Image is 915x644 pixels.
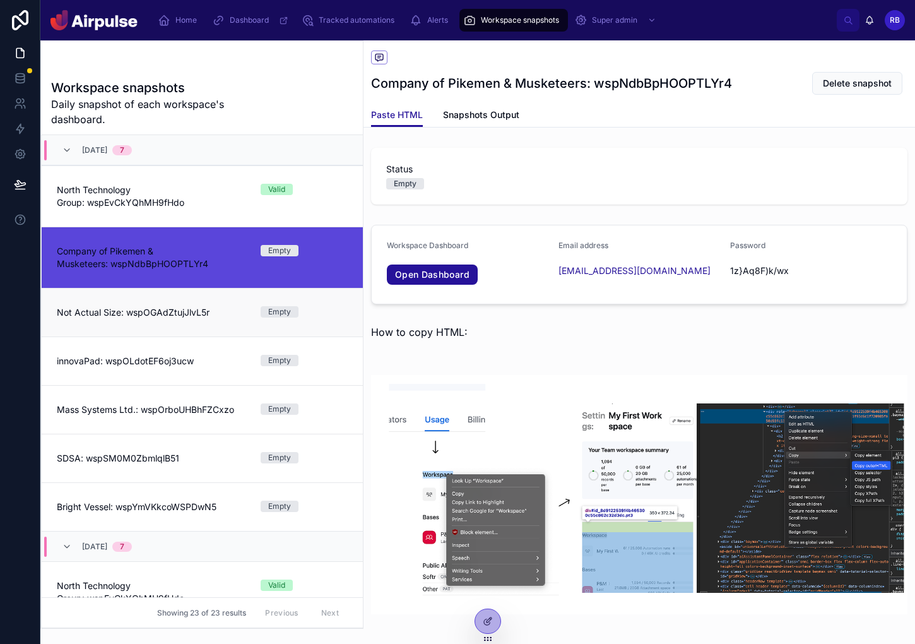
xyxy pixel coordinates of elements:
[268,306,291,318] div: Empty
[57,245,245,270] span: Company of Pikemen & Musketeers: wspNdbBpHOOPTLYr4
[51,97,258,127] span: Daily snapshot of each workspace's dashboard.
[268,452,291,463] div: Empty
[558,241,608,250] span: Email address
[57,184,245,209] span: North Technology Group: wspEvCkYQhMH9fHdo
[730,265,892,277] span: 1z}Aq8F)k/wx
[394,178,416,189] div: Empty
[57,403,245,416] span: Mass Systems Ltd.: wspOrboUHBhFZCxzo
[406,9,457,32] a: Alerts
[387,241,468,250] span: Workspace Dashboard
[175,15,197,25] span: Home
[42,434,363,482] a: SDSA: wspSM0M0ZbmlqlB51Empty
[387,265,478,285] a: Open Dashboard
[230,15,269,25] span: Dashboard
[558,265,711,277] a: [EMAIL_ADDRESS][DOMAIN_NAME]
[371,104,423,128] a: Paste HTML
[268,245,291,256] div: Empty
[371,326,468,338] span: How to copy HTML:
[57,580,245,605] span: North Technology Group: wspEvCkYQhMH9fHdo
[371,109,423,121] span: Paste HTML
[443,104,519,129] a: Snapshots Output
[268,403,291,415] div: Empty
[481,15,559,25] span: Workspace snapshots
[82,542,107,552] span: [DATE]
[268,501,291,512] div: Empty
[57,452,245,465] span: SDSA: wspSM0M0ZbmlqlB51
[82,145,107,155] span: [DATE]
[157,608,246,618] span: Showing 23 of 23 results
[208,9,295,32] a: Dashboard
[154,9,206,32] a: Home
[148,6,837,34] div: scrollable content
[120,542,124,552] div: 7
[371,75,732,92] h1: Company of Pikemen & Musketeers: wspNdbBpHOOPTLYr4
[427,15,448,25] span: Alerts
[319,15,394,25] span: Tracked automations
[730,241,765,250] span: Password
[812,72,902,95] button: Delete snapshot
[50,10,138,30] img: App logo
[268,184,285,195] div: Valid
[120,145,124,155] div: 7
[57,355,245,367] span: innovaPad: wspOLdotEF6oj3ucw
[51,79,258,97] h1: Workspace snapshots
[592,15,637,25] span: Super admin
[297,9,403,32] a: Tracked automations
[386,163,892,176] span: Status
[459,9,568,32] a: Workspace snapshots
[42,385,363,434] a: Mass Systems Ltd.: wspOrboUHBhFZCxzoEmpty
[57,501,245,513] span: Bright Vessel: wspYmVKkcoWSPDwN5
[890,15,900,25] span: RB
[443,109,519,121] span: Snapshots Output
[371,375,907,615] img: 34065-Instructions-V2.png
[823,77,892,90] span: Delete snapshot
[42,165,363,227] a: North Technology Group: wspEvCkYQhMH9fHdoValid
[42,227,363,288] a: Company of Pikemen & Musketeers: wspNdbBpHOOPTLYr4Empty
[42,561,363,623] a: North Technology Group: wspEvCkYQhMH9fHdoValid
[570,9,663,32] a: Super admin
[42,288,363,337] a: Not Actual Size: wspOGAdZtujJlvL5rEmpty
[42,482,363,531] a: Bright Vessel: wspYmVKkcoWSPDwN5Empty
[268,580,285,591] div: Valid
[268,355,291,366] div: Empty
[42,337,363,385] a: innovaPad: wspOLdotEF6oj3ucwEmpty
[57,306,245,319] span: Not Actual Size: wspOGAdZtujJlvL5r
